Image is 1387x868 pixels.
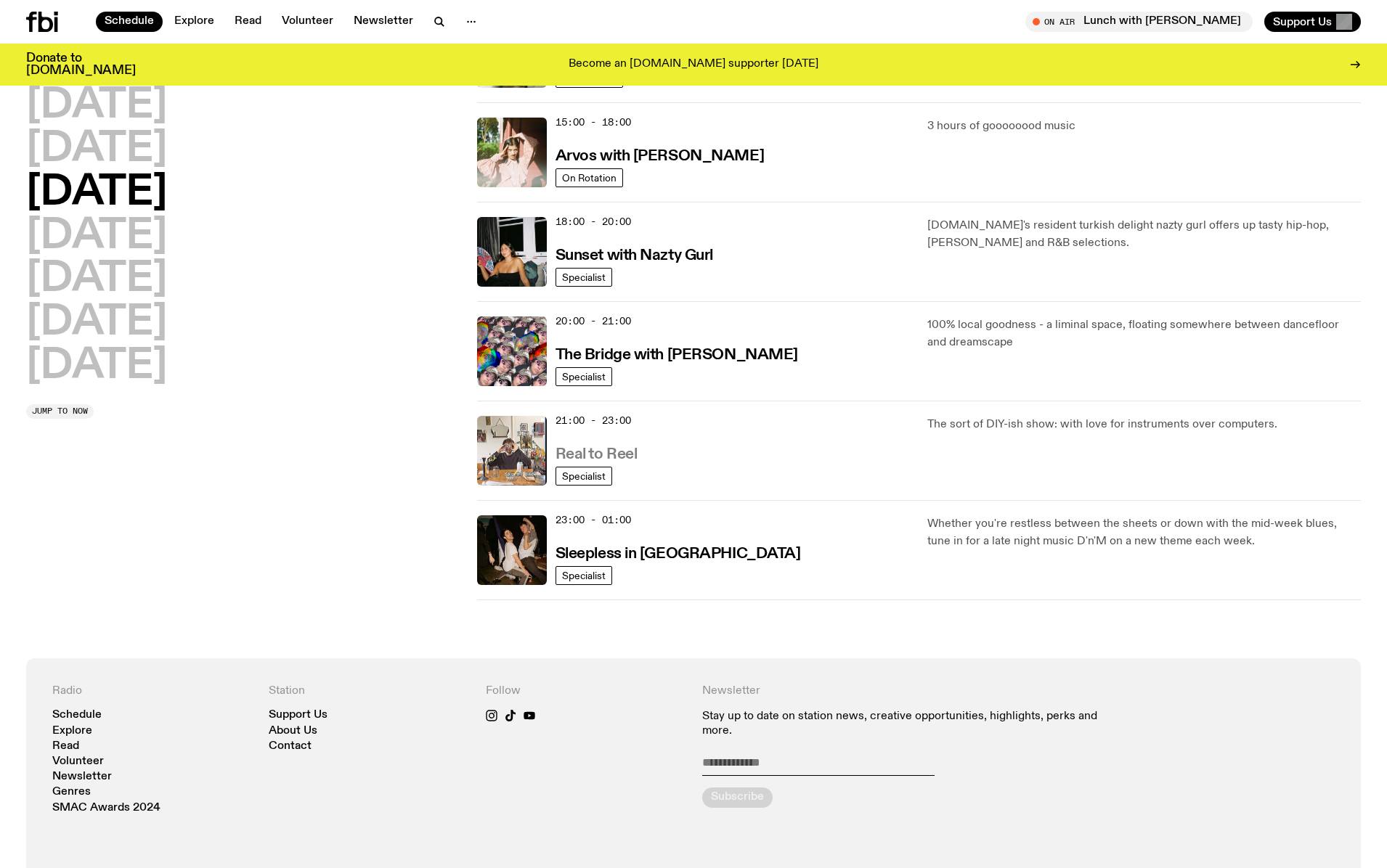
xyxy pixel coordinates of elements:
[556,544,801,562] a: Sleepless in [GEOGRAPHIC_DATA]
[556,149,764,164] h3: Arvos with [PERSON_NAME]
[556,146,764,164] a: Arvos with [PERSON_NAME]
[556,248,713,263] h3: Sunset with Nazty Gurl
[556,348,798,363] h3: The Bridge with [PERSON_NAME]
[562,271,606,282] span: Specialist
[52,726,92,737] a: Explore
[26,216,167,257] button: [DATE]
[556,314,631,328] span: 20:00 - 21:00
[1264,12,1361,32] button: Support Us
[52,741,79,752] a: Read
[26,52,136,77] h3: Donate to [DOMAIN_NAME]
[562,172,617,183] span: On Rotation
[273,12,342,32] a: Volunteer
[345,12,422,32] a: Newsletter
[269,710,328,721] a: Support Us
[477,515,547,585] img: Marcus Whale is on the left, bent to his knees and arching back with a gleeful look his face He i...
[702,787,773,808] button: Subscribe
[562,470,606,481] span: Specialist
[26,259,167,300] button: [DATE]
[269,741,312,752] a: Contact
[26,129,167,170] button: [DATE]
[26,173,167,213] button: [DATE]
[477,118,547,187] img: Maleeka stands outside on a balcony. She is looking at the camera with a serious expression, and ...
[556,115,631,129] span: 15:00 - 18:00
[556,444,638,462] a: Real to Reel
[927,515,1361,550] p: Whether you're restless between the sheets or down with the mid-week blues, tune in for a late ni...
[556,168,623,187] a: On Rotation
[166,12,223,32] a: Explore
[556,447,638,462] h3: Real to Reel
[556,467,612,486] a: Specialist
[1025,12,1253,32] button: On AirLunch with [PERSON_NAME]
[927,118,1361,135] p: 3 hours of goooooood music
[26,346,167,387] button: [DATE]
[569,58,818,71] p: Become an [DOMAIN_NAME] supporter [DATE]
[52,756,104,767] a: Volunteer
[52,771,112,782] a: Newsletter
[702,710,1118,737] p: Stay up to date on station news, creative opportunities, highlights, perks and more.
[927,316,1361,351] p: 100% local goodness - a liminal space, floating somewhere between dancefloor and dreamscape
[226,12,270,32] a: Read
[26,86,167,126] button: [DATE]
[269,726,317,737] a: About Us
[26,404,94,419] button: Jump to now
[96,12,163,32] a: Schedule
[556,546,801,562] h3: Sleepless in [GEOGRAPHIC_DATA]
[556,268,612,287] a: Specialist
[556,513,631,527] span: 23:00 - 01:00
[486,684,685,698] h4: Follow
[52,710,102,721] a: Schedule
[52,787,91,798] a: Genres
[269,684,468,698] h4: Station
[556,566,612,585] a: Specialist
[32,407,88,415] span: Jump to now
[26,303,167,343] button: [DATE]
[927,217,1361,252] p: [DOMAIN_NAME]'s resident turkish delight nazty gurl offers up tasty hip-hop, [PERSON_NAME] and R&...
[562,371,606,382] span: Specialist
[556,367,612,386] a: Specialist
[927,416,1361,433] p: The sort of DIY-ish show: with love for instruments over computers.
[556,215,631,229] span: 18:00 - 20:00
[556,345,798,363] a: The Bridge with [PERSON_NAME]
[477,416,547,486] img: Jasper Craig Adams holds a vintage camera to his eye, obscuring his face. He is wearing a grey ju...
[52,684,251,698] h4: Radio
[562,570,606,581] span: Specialist
[1273,15,1332,28] span: Support Us
[702,684,1118,698] h4: Newsletter
[556,414,631,427] span: 21:00 - 23:00
[52,803,160,814] a: SMAC Awards 2024
[556,245,713,263] a: Sunset with Nazty Gurl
